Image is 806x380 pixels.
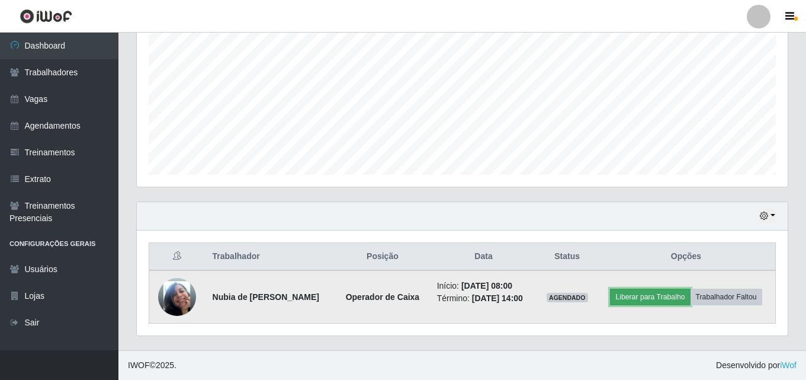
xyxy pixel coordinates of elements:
[128,359,176,372] span: © 2025 .
[472,293,523,303] time: [DATE] 14:00
[716,359,797,372] span: Desenvolvido por
[461,281,512,290] time: [DATE] 08:00
[610,289,690,305] button: Liberar para Trabalho
[597,243,776,271] th: Opções
[20,9,72,24] img: CoreUI Logo
[691,289,762,305] button: Trabalhador Faltou
[213,292,319,302] strong: Nubia de [PERSON_NAME]
[780,360,797,370] a: iWof
[537,243,597,271] th: Status
[128,360,150,370] span: IWOF
[430,243,538,271] th: Data
[158,263,196,331] img: 1743966945864.jpeg
[437,280,531,292] li: Início:
[335,243,430,271] th: Posição
[346,292,420,302] strong: Operador de Caixa
[547,293,588,302] span: AGENDADO
[205,243,336,271] th: Trabalhador
[437,292,531,305] li: Término:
